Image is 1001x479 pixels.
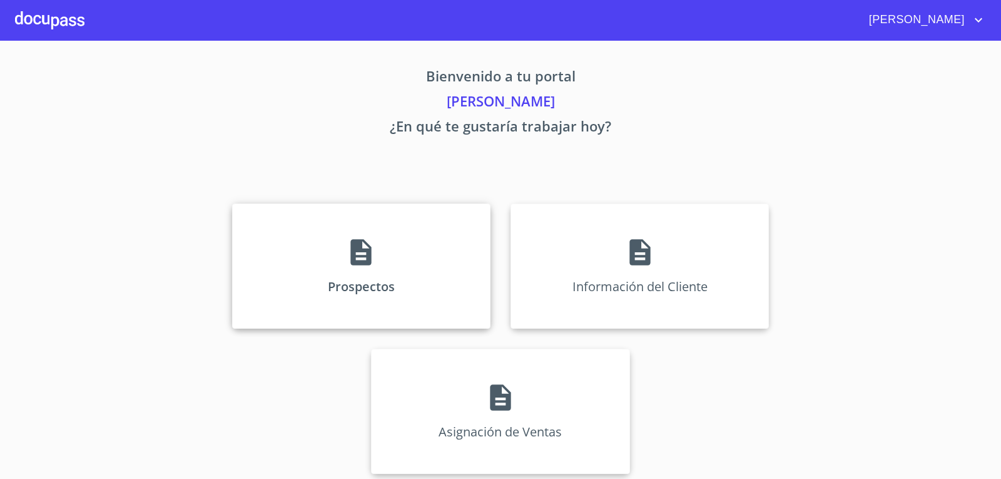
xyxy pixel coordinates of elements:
p: Información del Cliente [572,278,708,295]
p: Prospectos [328,278,395,295]
p: Asignación de Ventas [439,423,562,440]
p: [PERSON_NAME] [115,91,886,116]
button: account of current user [860,10,986,30]
span: [PERSON_NAME] [860,10,971,30]
p: ¿En qué te gustaría trabajar hoy? [115,116,886,141]
p: Bienvenido a tu portal [115,66,886,91]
